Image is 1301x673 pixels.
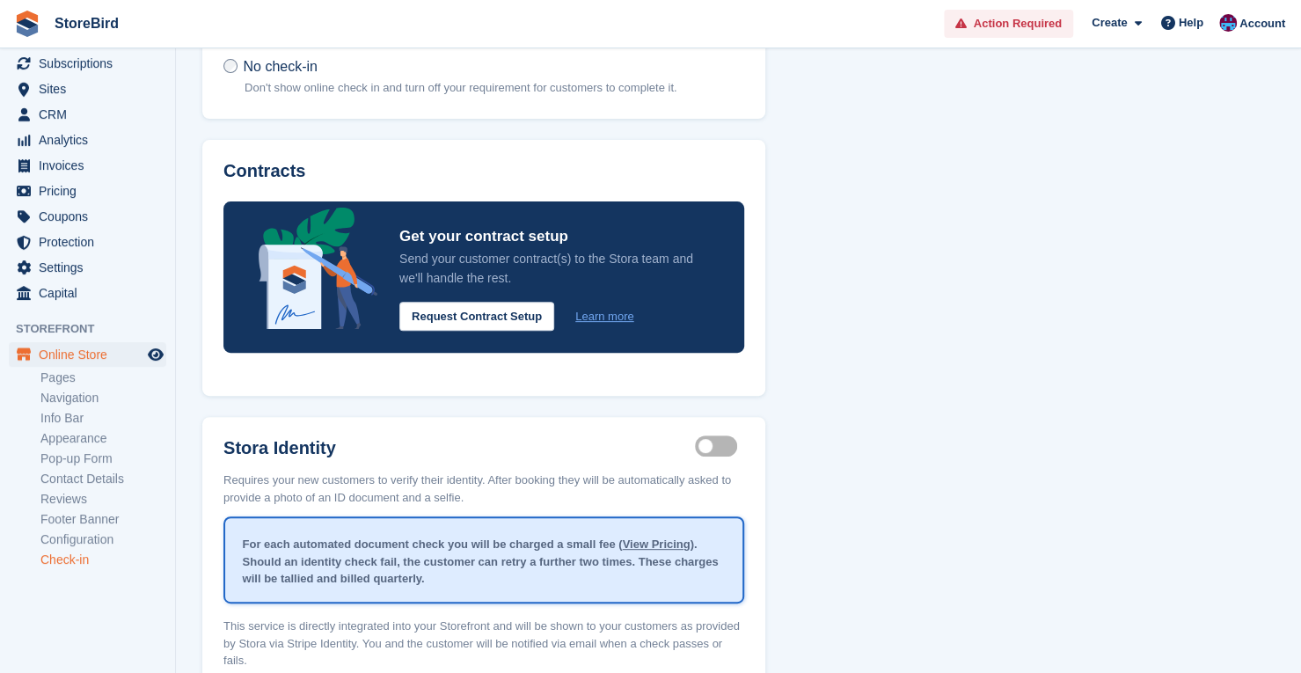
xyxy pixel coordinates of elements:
a: Pages [40,369,166,386]
a: menu [9,102,166,127]
a: menu [9,204,166,229]
a: Action Required [944,10,1073,39]
input: No check-in Don't show online check in and turn off your requirement for customers to complete it. [223,59,238,73]
span: CRM [39,102,144,127]
a: menu [9,255,166,280]
h3: Contracts [223,161,744,181]
p: This service is directly integrated into your Storefront and will be shown to your customers as p... [223,607,744,669]
span: Subscriptions [39,51,144,76]
span: Coupons [39,204,144,229]
span: Create [1092,14,1127,32]
div: For each automated document check you will be charged a small fee ( ). Should an identity check f... [225,522,742,602]
a: View Pricing [623,538,691,551]
a: Configuration [40,531,166,548]
a: menu [9,51,166,76]
a: StoreBird [48,9,126,38]
img: Jake Wesley [1219,14,1237,32]
span: Invoices [39,153,144,178]
p: Get your contract setup [399,223,709,249]
p: Send your customer contract(s) to the Stora team and we'll handle the rest. [399,249,709,288]
a: menu [9,281,166,305]
span: Help [1179,14,1203,32]
label: Stora Identity [223,438,695,458]
p: Don't show online check in and turn off your requirement for customers to complete it. [245,79,676,97]
a: menu [9,342,166,367]
span: Settings [39,255,144,280]
a: menu [9,77,166,101]
span: Storefront [16,320,175,338]
span: Capital [39,281,144,305]
img: stora-icon-8386f47178a22dfd0bd8f6a31ec36ba5ce8667c1dd55bd0f319d3a0aa187defe.svg [14,11,40,37]
a: Navigation [40,390,166,406]
span: Protection [39,230,144,254]
a: Learn more [575,308,633,326]
a: Footer Banner [40,511,166,528]
span: Analytics [39,128,144,152]
span: Sites [39,77,144,101]
a: Info Bar [40,410,166,427]
span: Pricing [39,179,144,203]
span: Account [1239,15,1285,33]
span: No check-in [243,59,317,74]
a: menu [9,179,166,203]
a: Check-in [40,552,166,568]
button: Request Contract Setup [399,302,554,331]
a: Preview store [145,344,166,365]
span: Online Store [39,342,144,367]
a: Contact Details [40,471,166,487]
label: Identity proof enabled [695,445,744,448]
a: Appearance [40,430,166,447]
img: integrated-contracts-announcement-icon-4bcc16208f3049d2eff6d38435ce2bd7c70663ee5dfbe56b0d99acac82... [259,208,378,329]
a: Pop-up Form [40,450,166,467]
p: Requires your new customers to verify their identity. After booking they will be automatically as... [223,461,744,506]
a: Reviews [40,491,166,508]
a: menu [9,230,166,254]
a: menu [9,128,166,152]
a: menu [9,153,166,178]
span: Action Required [974,15,1062,33]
